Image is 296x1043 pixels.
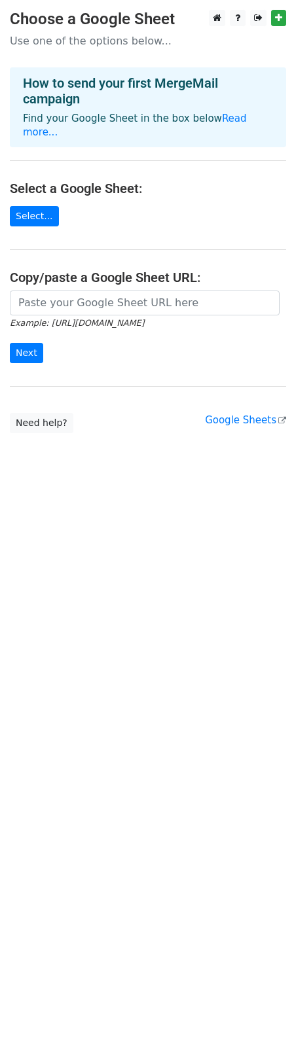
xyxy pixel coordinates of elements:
[23,113,247,138] a: Read more...
[10,10,286,29] h3: Choose a Google Sheet
[10,206,59,226] a: Select...
[23,75,273,107] h4: How to send your first MergeMail campaign
[10,181,286,196] h4: Select a Google Sheet:
[23,112,273,139] p: Find your Google Sheet in the box below
[10,291,280,315] input: Paste your Google Sheet URL here
[10,413,73,433] a: Need help?
[205,414,286,426] a: Google Sheets
[10,343,43,363] input: Next
[10,318,144,328] small: Example: [URL][DOMAIN_NAME]
[10,270,286,285] h4: Copy/paste a Google Sheet URL:
[10,34,286,48] p: Use one of the options below...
